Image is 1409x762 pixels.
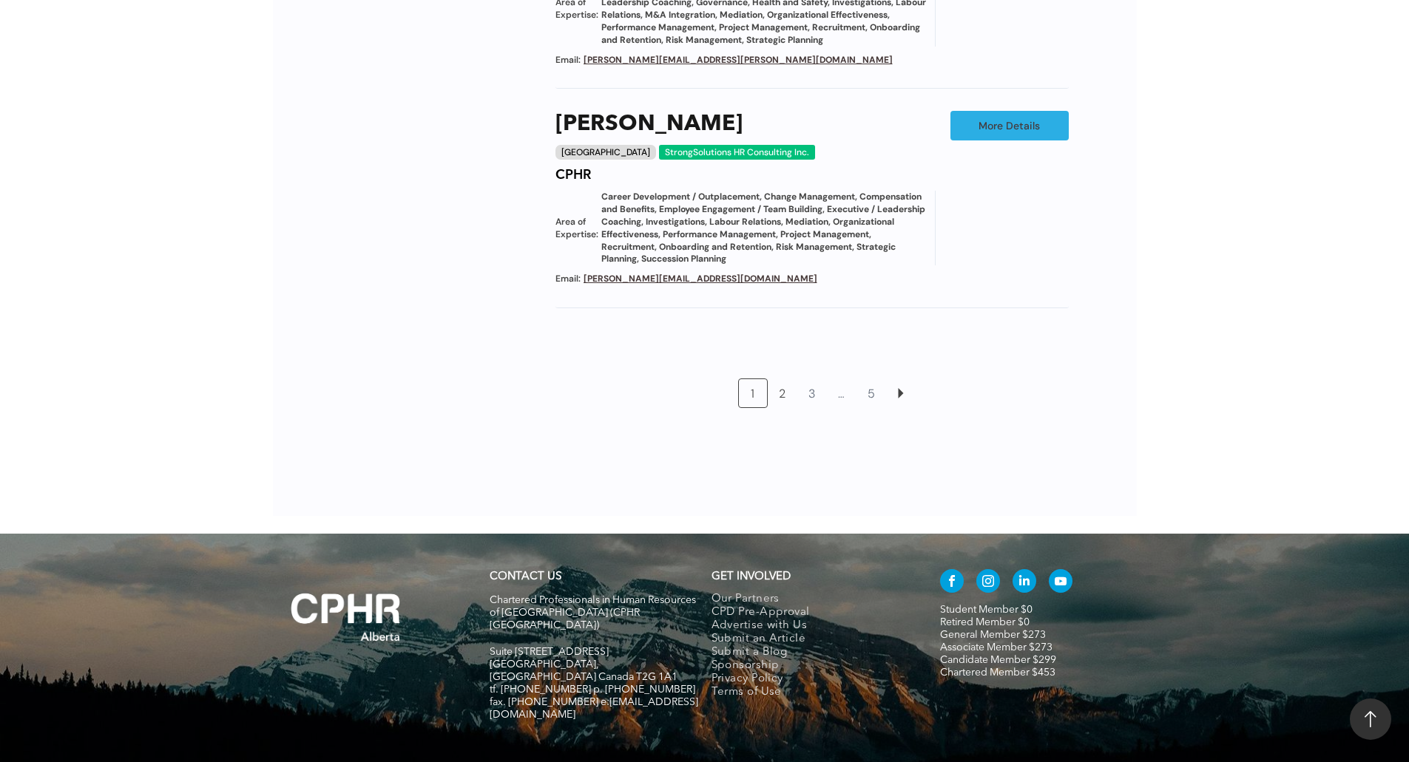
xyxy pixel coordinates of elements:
img: A white background with a few lines on it [261,563,431,671]
a: facebook [940,569,964,596]
a: 1 [739,379,767,407]
a: More Details [950,111,1069,140]
a: [PERSON_NAME] [555,111,743,137]
a: Advertise with Us [712,619,909,633]
a: Student Member $0 [940,605,1033,615]
a: … [828,379,856,407]
a: 2 [768,379,797,407]
div: [GEOGRAPHIC_DATA] [555,145,656,160]
span: Email: [555,273,581,285]
span: Chartered Professionals in Human Resources of [GEOGRAPHIC_DATA] (CPHR [GEOGRAPHIC_DATA]) [490,595,696,630]
span: [GEOGRAPHIC_DATA], [GEOGRAPHIC_DATA] Canada T2G 1A1 [490,659,678,682]
div: StrongSolutions HR Consulting Inc. [659,145,815,160]
a: [PERSON_NAME][EMAIL_ADDRESS][PERSON_NAME][DOMAIN_NAME] [584,54,893,66]
a: Privacy Policy [712,673,909,686]
a: youtube [1049,569,1072,596]
a: CONTACT US [490,571,561,582]
a: 3 [798,379,826,407]
a: Our Partners [712,593,909,606]
span: Email: [555,54,581,67]
a: Retired Member $0 [940,617,1030,627]
a: Sponsorship [712,659,909,673]
span: fax. [PHONE_NUMBER] e:[EMAIL_ADDRESS][DOMAIN_NAME] [490,697,698,720]
a: [PERSON_NAME][EMAIL_ADDRESS][DOMAIN_NAME] [584,273,817,285]
span: tf. [PHONE_NUMBER] p. [PHONE_NUMBER] [490,684,695,695]
a: Candidate Member $299 [940,655,1056,665]
span: Area of Expertise: [555,216,598,241]
a: CPD Pre-Approval [712,606,909,619]
span: GET INVOLVED [712,571,791,582]
a: instagram [976,569,1000,596]
a: 5 [857,379,885,407]
a: Terms of Use [712,686,909,699]
span: Career Development / Outplacement, Change Management, Compensation and Benefits, Employee Engagem... [601,191,927,265]
a: Submit an Article [712,633,909,646]
a: Chartered Member $453 [940,667,1055,678]
span: Suite [STREET_ADDRESS] [490,647,609,657]
a: linkedin [1013,569,1036,596]
a: Submit a Blog [712,646,909,659]
h4: CPHR [555,167,591,183]
a: Associate Member $273 [940,642,1052,653]
a: General Member $273 [940,630,1046,640]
